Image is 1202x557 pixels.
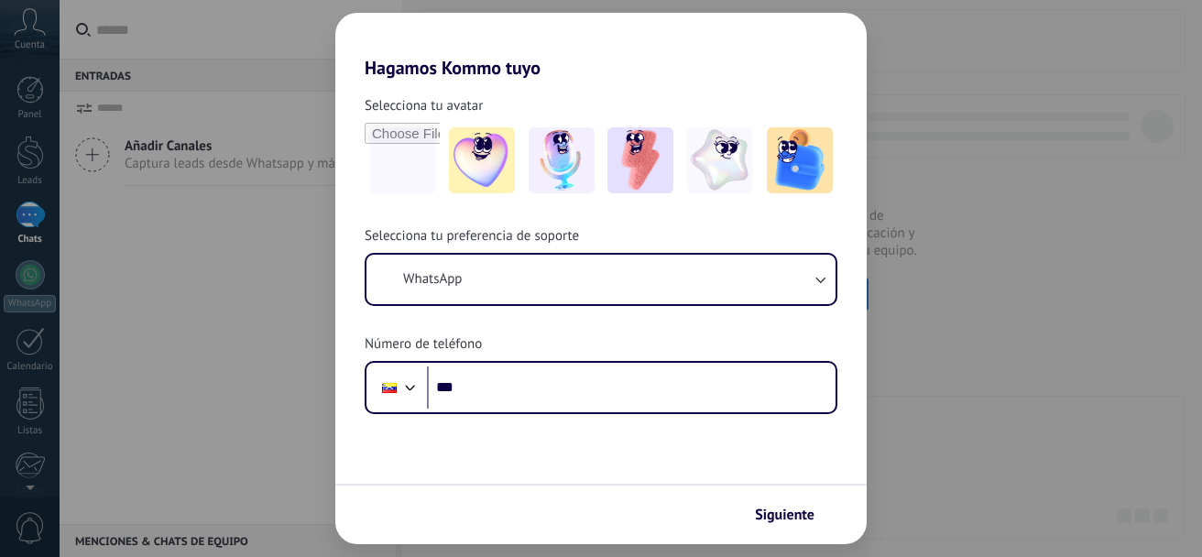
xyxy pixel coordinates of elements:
span: Número de teléfono [365,335,482,354]
span: Selecciona tu avatar [365,97,483,115]
img: -5.jpeg [767,127,833,193]
h2: Hagamos Kommo tuyo [335,13,867,79]
img: -4.jpeg [687,127,753,193]
span: WhatsApp [403,270,462,289]
img: -3.jpeg [607,127,673,193]
div: Venezuela: + 58 [372,368,407,407]
span: Selecciona tu preferencia de soporte [365,227,579,246]
button: Siguiente [747,499,839,530]
span: Siguiente [755,508,814,521]
img: -1.jpeg [449,127,515,193]
img: -2.jpeg [529,127,595,193]
button: WhatsApp [366,255,836,304]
